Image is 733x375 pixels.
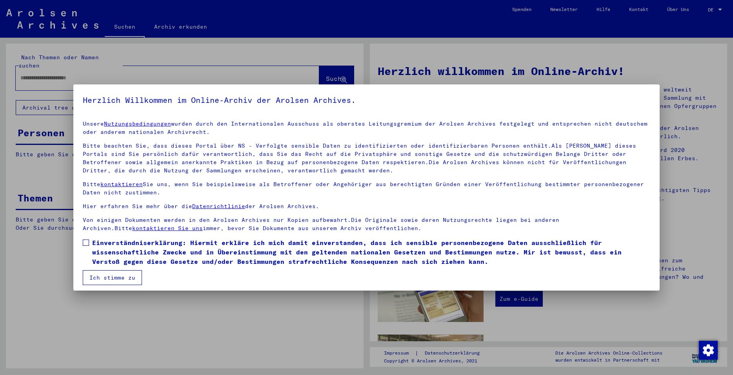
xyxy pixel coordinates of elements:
[83,94,650,106] h5: Herzlich Willkommen im Online-Archiv der Arolsen Archives.
[104,120,171,127] a: Nutzungsbedingungen
[132,225,203,232] a: kontaktieren Sie uns
[83,142,650,175] p: Bitte beachten Sie, dass dieses Portal über NS - Verfolgte sensible Daten zu identifizierten oder...
[83,216,650,232] p: Von einigen Dokumenten werden in den Arolsen Archives nur Kopien aufbewahrt.Die Originale sowie d...
[100,181,143,188] a: kontaktieren
[83,180,650,197] p: Bitte Sie uns, wenn Sie beispielsweise als Betroffener oder Angehöriger aus berechtigten Gründen ...
[699,341,718,360] img: Zustimmung ändern
[83,202,650,210] p: Hier erfahren Sie mehr über die der Arolsen Archives.
[83,270,142,285] button: Ich stimme zu
[192,203,245,210] a: Datenrichtlinie
[83,120,650,136] p: Unsere wurden durch den Internationalen Ausschuss als oberstes Leitungsgremium der Arolsen Archiv...
[92,238,650,266] span: Einverständniserklärung: Hiermit erkläre ich mich damit einverstanden, dass ich sensible personen...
